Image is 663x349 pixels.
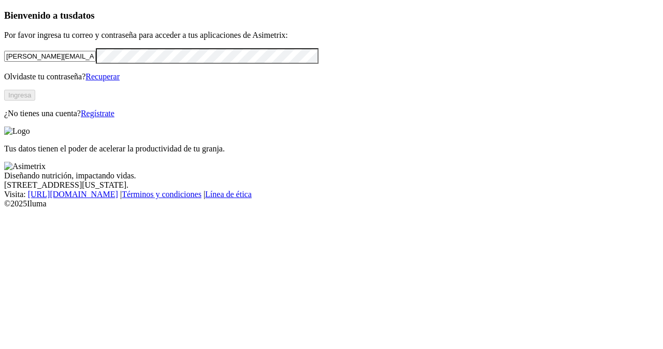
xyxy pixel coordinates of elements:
a: Línea de ética [205,190,252,199]
p: ¿No tienes una cuenta? [4,109,659,118]
img: Logo [4,127,30,136]
p: Olvidaste tu contraseña? [4,72,659,81]
div: Visita : | | [4,190,659,199]
div: [STREET_ADDRESS][US_STATE]. [4,180,659,190]
a: Recuperar [85,72,120,81]
a: [URL][DOMAIN_NAME] [28,190,118,199]
input: Tu correo [4,51,96,62]
span: datos [73,10,95,21]
div: Diseñando nutrición, impactando vidas. [4,171,659,180]
a: Términos y condiciones [122,190,201,199]
button: Ingresa [4,90,35,101]
h3: Bienvenido a tus [4,10,659,21]
a: Regístrate [81,109,114,118]
img: Asimetrix [4,162,46,171]
p: Tus datos tienen el poder de acelerar la productividad de tu granja. [4,144,659,153]
p: Por favor ingresa tu correo y contraseña para acceder a tus aplicaciones de Asimetrix: [4,31,659,40]
div: © 2025 Iluma [4,199,659,208]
